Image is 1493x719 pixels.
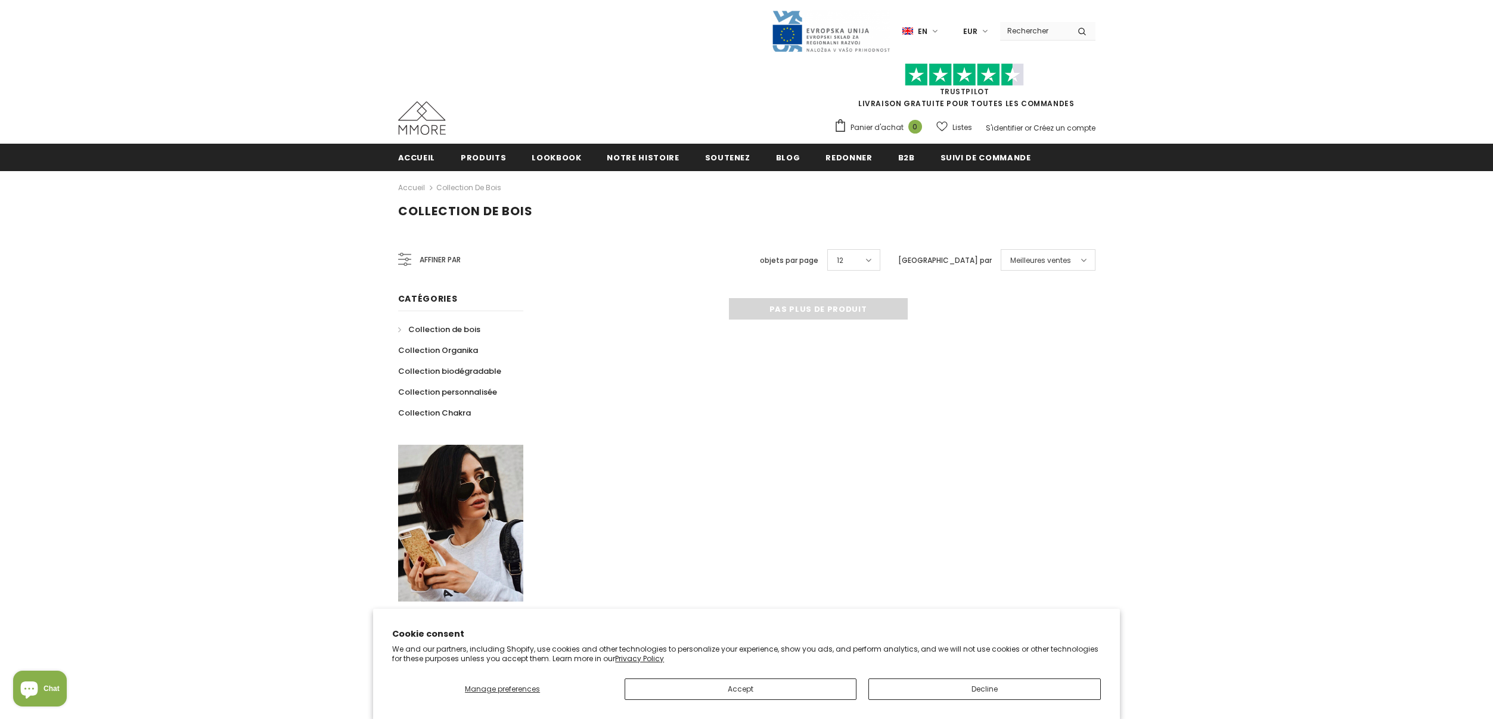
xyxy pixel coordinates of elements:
[398,361,501,382] a: Collection biodégradable
[851,122,904,134] span: Panier d'achat
[898,144,915,171] a: B2B
[408,324,480,335] span: Collection de bois
[825,152,872,163] span: Redonner
[1000,22,1069,39] input: Search Site
[398,365,501,377] span: Collection biodégradable
[834,69,1095,109] span: LIVRAISON GRATUITE POUR TOUTES LES COMMANDES
[532,152,581,163] span: Lookbook
[1033,123,1095,133] a: Créez un compte
[398,152,436,163] span: Accueil
[10,671,70,709] inbox-online-store-chat: Shopify online store chat
[398,345,478,356] span: Collection Organika
[398,407,471,419] span: Collection Chakra
[952,122,972,134] span: Listes
[392,628,1101,640] h2: Cookie consent
[986,123,1023,133] a: S'identifier
[905,63,1024,86] img: Faites confiance aux étoiles pilotes
[461,152,506,163] span: Produits
[398,293,458,305] span: Catégories
[398,319,480,340] a: Collection de bois
[963,26,977,38] span: EUR
[705,144,750,171] a: soutenez
[771,26,890,36] a: Javni Razpis
[615,653,664,664] a: Privacy Policy
[940,86,989,97] a: TrustPilot
[392,644,1101,663] p: We and our partners, including Shopify, use cookies and other technologies to personalize your ex...
[898,255,992,266] label: [GEOGRAPHIC_DATA] par
[392,678,613,700] button: Manage preferences
[902,26,913,36] img: i-lang-1.png
[1010,255,1071,266] span: Meilleures ventes
[607,144,679,171] a: Notre histoire
[771,10,890,53] img: Javni Razpis
[398,402,471,423] a: Collection Chakra
[941,144,1031,171] a: Suivi de commande
[532,144,581,171] a: Lookbook
[834,119,928,137] a: Panier d'achat 0
[461,144,506,171] a: Produits
[837,255,843,266] span: 12
[776,144,800,171] a: Blog
[908,120,922,134] span: 0
[1025,123,1032,133] span: or
[936,117,972,138] a: Listes
[436,182,501,193] a: Collection de bois
[398,101,446,135] img: Cas MMORE
[398,382,497,402] a: Collection personnalisée
[825,144,872,171] a: Redonner
[760,255,818,266] label: objets par page
[625,678,856,700] button: Accept
[607,152,679,163] span: Notre histoire
[868,678,1100,700] button: Decline
[398,386,497,398] span: Collection personnalisée
[420,253,461,266] span: Affiner par
[398,203,533,219] span: Collection de bois
[776,152,800,163] span: Blog
[918,26,927,38] span: en
[465,684,540,694] span: Manage preferences
[398,144,436,171] a: Accueil
[705,152,750,163] span: soutenez
[398,340,478,361] a: Collection Organika
[398,181,425,195] a: Accueil
[898,152,915,163] span: B2B
[941,152,1031,163] span: Suivi de commande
